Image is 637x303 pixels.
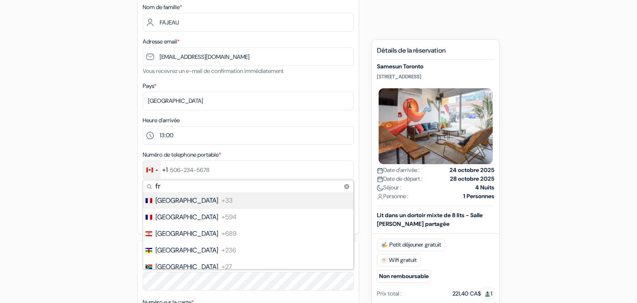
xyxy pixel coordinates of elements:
[381,257,387,264] img: free_wifi.svg
[475,183,494,192] strong: 4 Nuits
[377,166,420,175] span: Date d'arrivée :
[221,196,233,206] span: +33
[143,37,180,46] label: Adresse email
[377,270,431,283] small: Non remboursable
[143,116,180,125] label: Heure d'arrivée
[143,3,182,12] label: Nom de famille
[377,254,421,267] span: Wifi gratuit
[143,13,354,32] input: Entrer le nom de famille
[484,291,491,297] img: guest.svg
[381,242,388,248] img: free_breakfast.svg
[377,63,494,70] h5: Samesun Toronto
[450,166,494,175] strong: 24 octobre 2025
[143,47,354,66] input: Entrer adresse e-mail
[377,185,383,191] img: moon.svg
[143,192,353,269] ul: List of countries
[162,165,168,175] div: +1
[452,289,494,298] div: 221,40 CA$
[450,175,494,183] strong: 28 octobre 2025
[377,192,408,201] span: Personne :
[143,161,168,179] button: Change country, selected Canada (+1)
[377,211,483,228] b: Lit dans un dortoir mixte de 8 lits - Salle [PERSON_NAME] partagée
[377,239,445,251] span: Petit déjeuner gratuit
[143,160,354,179] input: 506-234-5678
[156,212,218,222] span: [GEOGRAPHIC_DATA]
[377,289,402,298] div: Prix total :
[143,82,156,90] label: Pays
[342,182,352,191] button: Clear search
[156,196,218,206] span: [GEOGRAPHIC_DATA]
[377,167,383,174] img: calendar.svg
[221,212,237,222] span: +594
[377,194,383,200] img: user_icon.svg
[221,229,236,239] span: +689
[143,150,221,159] label: Numéro de telephone portable
[377,176,383,182] img: calendar.svg
[377,73,494,80] p: [STREET_ADDRESS]
[221,245,236,255] span: +236
[463,192,494,201] strong: 1 Personnes
[143,67,284,75] small: Vous recevrez un e-mail de confirmation immédiatement
[156,245,218,255] span: [GEOGRAPHIC_DATA]
[481,288,494,299] span: 1
[156,229,218,239] span: [GEOGRAPHIC_DATA]
[156,262,218,272] span: [GEOGRAPHIC_DATA]
[377,183,401,192] span: Séjour :
[143,180,353,192] input: Search
[377,46,494,60] h5: Détails de la réservation
[221,262,232,272] span: +27
[377,175,423,183] span: Date de départ :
